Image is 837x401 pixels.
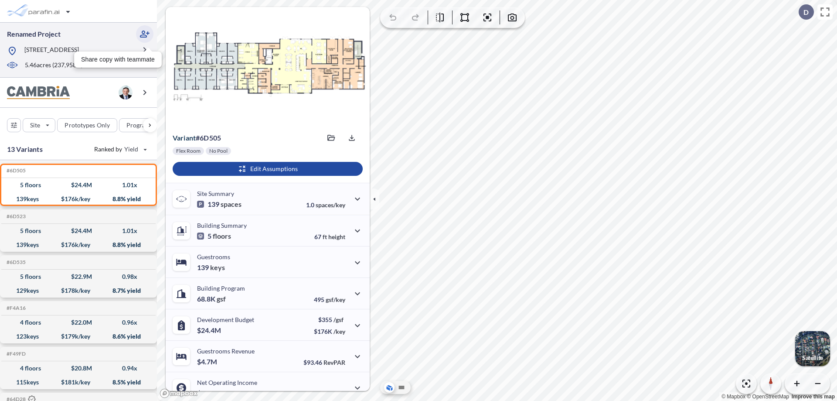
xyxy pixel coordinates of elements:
[197,347,255,355] p: Guestrooms Revenue
[747,394,789,400] a: OpenStreetMap
[23,118,55,132] button: Site
[308,390,345,398] p: 45.0%
[197,379,257,386] p: Net Operating Income
[197,190,234,197] p: Site Summary
[197,200,242,209] p: 139
[333,328,345,335] span: /key
[209,147,228,154] p: No Pool
[119,118,166,132] button: Program
[197,253,230,260] p: Guestrooms
[197,232,231,240] p: 5
[333,316,344,323] span: /gsf
[160,388,198,398] a: Mapbox homepage
[326,296,345,303] span: gsf/key
[87,142,153,156] button: Ranked by Yield
[197,263,225,272] p: 139
[384,382,395,393] button: Aerial View
[795,331,830,366] img: Switcher Image
[197,316,254,323] p: Development Budget
[24,45,79,56] p: [STREET_ADDRESS]
[57,118,117,132] button: Prototypes Only
[250,165,298,173] p: Edit Assumptions
[306,201,345,209] p: 1.0
[176,147,201,154] p: Flex Room
[81,55,155,64] p: Share copy with teammate
[7,86,70,99] img: BrandImage
[323,233,327,240] span: ft
[173,134,196,142] span: Variant
[126,121,151,130] p: Program
[314,233,345,240] p: 67
[314,316,345,323] p: $355
[221,200,242,209] span: spaces
[197,357,218,366] p: $4.7M
[314,328,345,335] p: $176K
[314,296,345,303] p: 495
[5,213,26,219] h5: Click to copy the code
[7,29,61,39] p: Renamed Project
[124,145,139,154] span: Yield
[303,359,345,366] p: $93.46
[323,359,345,366] span: RevPAR
[173,134,221,142] p: # 6d505
[197,389,218,398] p: $2.1M
[5,351,26,357] h5: Click to copy the code
[217,295,226,303] span: gsf
[328,233,345,240] span: height
[5,168,26,174] h5: Click to copy the code
[5,259,26,265] h5: Click to copy the code
[7,144,43,154] p: 13 Variants
[119,86,133,99] img: user logo
[792,394,835,400] a: Improve this map
[802,354,823,361] p: Satellite
[795,331,830,366] button: Switcher ImageSatellite
[197,222,247,229] p: Building Summary
[25,61,83,70] p: 5.46 acres ( 237,958 sf)
[721,394,745,400] a: Mapbox
[197,284,245,292] p: Building Program
[326,390,345,398] span: margin
[316,201,345,209] span: spaces/key
[5,305,26,311] h5: Click to copy the code
[65,121,110,130] p: Prototypes Only
[197,326,222,335] p: $24.4M
[210,263,225,272] span: keys
[803,8,809,16] p: D
[173,162,363,176] button: Edit Assumptions
[197,295,226,303] p: 68.8K
[396,382,407,393] button: Site Plan
[30,121,40,130] p: Site
[213,232,231,240] span: floors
